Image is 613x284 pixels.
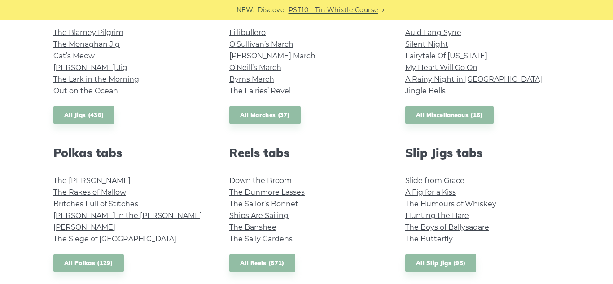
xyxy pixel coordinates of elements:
[229,200,298,208] a: The Sailor’s Bonnet
[229,106,301,124] a: All Marches (37)
[53,75,139,83] a: The Lark in the Morning
[405,146,560,160] h2: Slip Jigs tabs
[405,223,489,232] a: The Boys of Ballysadare
[229,40,293,48] a: O’Sullivan’s March
[53,40,120,48] a: The Monaghan Jig
[258,5,287,15] span: Discover
[53,28,123,37] a: The Blarney Pilgrim
[405,176,464,185] a: Slide from Grace
[53,223,115,232] a: [PERSON_NAME]
[229,52,315,60] a: [PERSON_NAME] March
[53,146,208,160] h2: Polkas tabs
[229,63,281,72] a: O’Neill’s March
[229,235,293,243] a: The Sally Gardens
[405,40,448,48] a: Silent Night
[405,188,456,197] a: A Fig for a Kiss
[405,200,496,208] a: The Humours of Whiskey
[229,28,266,37] a: Lillibullero
[405,52,487,60] a: Fairytale Of [US_STATE]
[53,52,95,60] a: Cat’s Meow
[405,87,446,95] a: Jingle Bells
[53,87,118,95] a: Out on the Ocean
[229,87,291,95] a: The Fairies’ Revel
[405,106,494,124] a: All Miscellaneous (16)
[229,211,289,220] a: Ships Are Sailing
[405,75,542,83] a: A Rainy Night in [GEOGRAPHIC_DATA]
[53,188,126,197] a: The Rakes of Mallow
[229,176,292,185] a: Down the Broom
[229,254,295,272] a: All Reels (871)
[53,254,124,272] a: All Polkas (129)
[289,5,378,15] a: PST10 - Tin Whistle Course
[229,188,305,197] a: The Dunmore Lasses
[405,235,453,243] a: The Butterfly
[405,28,461,37] a: Auld Lang Syne
[53,63,127,72] a: [PERSON_NAME] Jig
[53,211,202,220] a: [PERSON_NAME] in the [PERSON_NAME]
[229,146,384,160] h2: Reels tabs
[236,5,255,15] span: NEW:
[405,63,477,72] a: My Heart Will Go On
[405,254,476,272] a: All Slip Jigs (95)
[53,235,176,243] a: The Siege of [GEOGRAPHIC_DATA]
[229,75,274,83] a: Byrns March
[53,200,138,208] a: Britches Full of Stitches
[53,176,131,185] a: The [PERSON_NAME]
[53,106,114,124] a: All Jigs (436)
[229,223,276,232] a: The Banshee
[405,211,469,220] a: Hunting the Hare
